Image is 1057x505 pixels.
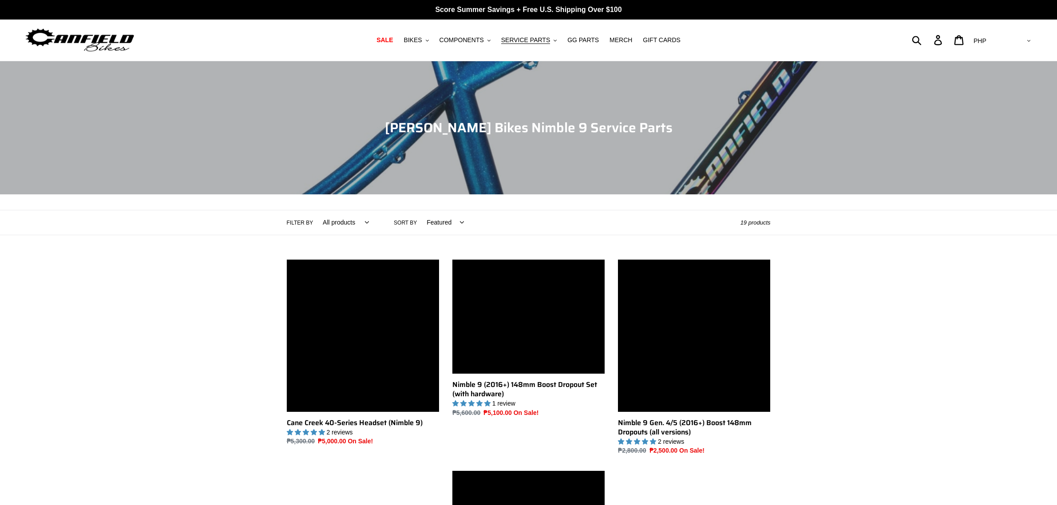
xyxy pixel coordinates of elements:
[605,34,637,46] a: MERCH
[404,36,422,44] span: BIKES
[435,34,495,46] button: COMPONENTS
[563,34,603,46] a: GG PARTS
[497,34,561,46] button: SERVICE PARTS
[399,34,433,46] button: BIKES
[638,34,685,46] a: GIFT CARDS
[643,36,681,44] span: GIFT CARDS
[917,30,939,50] input: Search
[24,26,135,54] img: Canfield Bikes
[394,219,417,227] label: Sort by
[501,36,550,44] span: SERVICE PARTS
[372,34,397,46] a: SALE
[439,36,484,44] span: COMPONENTS
[740,219,771,226] span: 19 products
[610,36,632,44] span: MERCH
[385,117,673,138] span: [PERSON_NAME] Bikes Nimble 9 Service Parts
[287,219,313,227] label: Filter by
[567,36,599,44] span: GG PARTS
[376,36,393,44] span: SALE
